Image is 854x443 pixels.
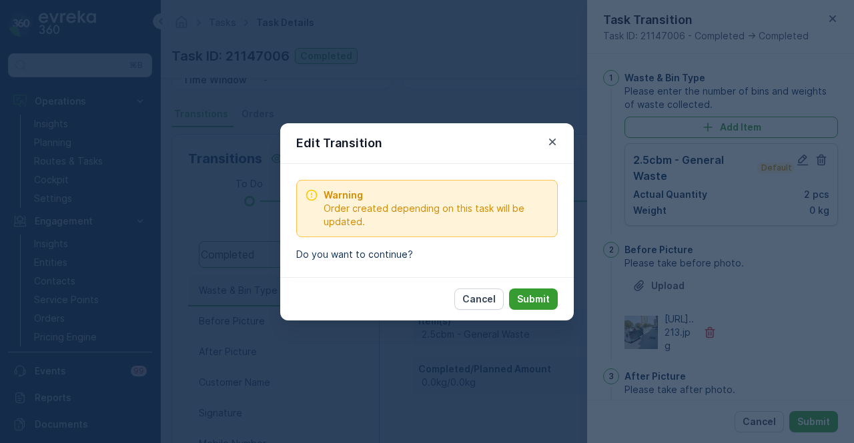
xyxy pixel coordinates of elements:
p: Edit Transition [296,134,382,153]
p: Submit [517,292,550,306]
p: Do you want to continue? [296,248,558,261]
span: Order created depending on this task will be updated. [324,202,549,228]
span: Warning [324,189,549,202]
p: Cancel [462,292,496,306]
button: Cancel [454,288,504,310]
button: Submit [509,288,558,310]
